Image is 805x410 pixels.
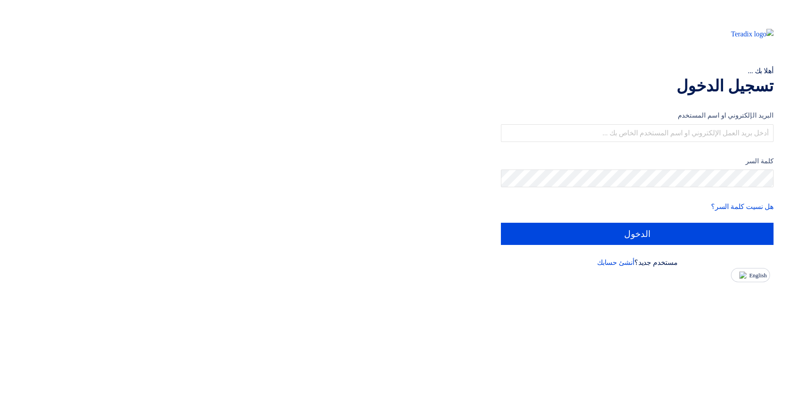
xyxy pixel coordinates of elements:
[717,29,774,39] img: Teradix logo
[501,223,774,245] input: الدخول
[501,156,774,166] label: كلمة السر
[731,268,770,282] button: English
[597,259,634,266] a: أنشئ حسابك
[737,272,746,279] img: en-US.png
[501,257,774,268] div: مستخدم جديد؟
[501,66,774,76] div: أهلا بك ...
[501,124,774,142] input: أدخل بريد العمل الإلكتروني او اسم المستخدم الخاص بك ...
[711,203,774,210] a: هل نسيت كلمة السر؟
[501,110,774,121] label: البريد الإلكتروني او اسم المستخدم
[749,272,767,279] span: English
[501,76,774,96] h1: تسجيل الدخول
